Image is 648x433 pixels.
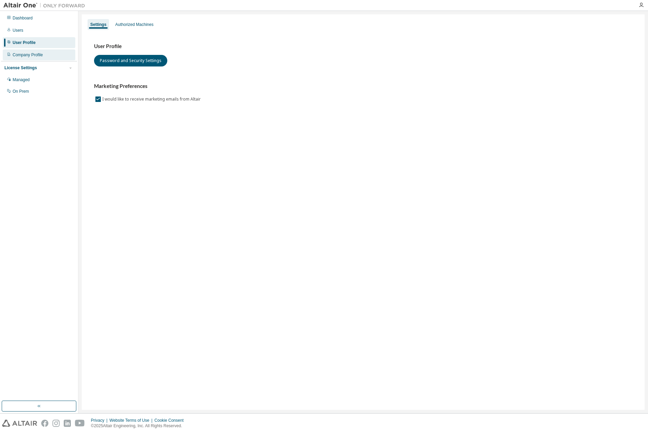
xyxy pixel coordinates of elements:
div: Cookie Consent [154,418,187,423]
div: Dashboard [13,15,33,21]
div: User Profile [13,40,35,45]
div: Privacy [91,418,109,423]
div: Managed [13,77,30,83]
img: linkedin.svg [64,420,71,427]
p: © 2025 Altair Engineering, Inc. All Rights Reserved. [91,423,188,429]
img: Altair One [3,2,89,9]
div: Authorized Machines [115,22,153,27]
div: Users [13,28,23,33]
h3: Marketing Preferences [94,83,632,90]
img: altair_logo.svg [2,420,37,427]
div: On Prem [13,89,29,94]
img: instagram.svg [52,420,60,427]
img: facebook.svg [41,420,48,427]
button: Password and Security Settings [94,55,167,66]
h3: User Profile [94,43,632,50]
div: Website Terms of Use [109,418,154,423]
div: Company Profile [13,52,43,58]
img: youtube.svg [75,420,85,427]
div: License Settings [4,65,37,71]
label: I would like to receive marketing emails from Altair [102,95,202,103]
div: Settings [90,22,106,27]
